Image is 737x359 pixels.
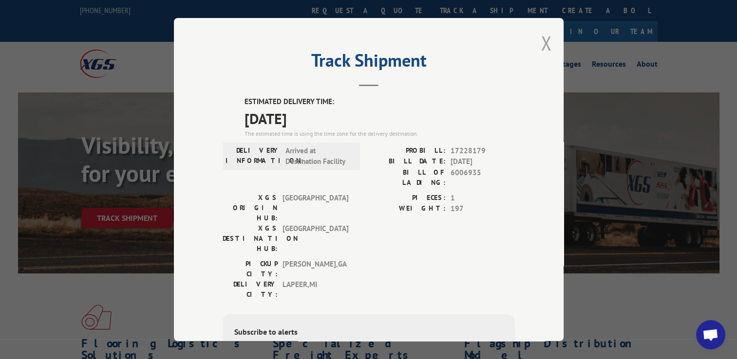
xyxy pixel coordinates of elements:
[451,145,515,156] span: 17228179
[451,203,515,215] span: 197
[369,145,446,156] label: PROBILL:
[223,279,278,299] label: DELIVERY CITY:
[223,54,515,72] h2: Track Shipment
[223,258,278,279] label: PICKUP CITY:
[283,192,348,223] span: [GEOGRAPHIC_DATA]
[696,320,725,349] a: Open chat
[223,223,278,253] label: XGS DESTINATION HUB:
[283,223,348,253] span: [GEOGRAPHIC_DATA]
[223,192,278,223] label: XGS ORIGIN HUB:
[451,156,515,167] span: [DATE]
[369,156,446,167] label: BILL DATE:
[369,167,446,187] label: BILL OF LADING:
[283,258,348,279] span: [PERSON_NAME] , GA
[245,96,515,108] label: ESTIMATED DELIVERY TIME:
[369,192,446,203] label: PIECES:
[451,192,515,203] span: 1
[285,145,351,167] span: Arrived at Destination Facility
[234,325,503,340] div: Subscribe to alerts
[245,129,515,138] div: The estimated time is using the time zone for the delivery destination.
[245,107,515,129] span: [DATE]
[283,279,348,299] span: LAPEER , MI
[451,167,515,187] span: 6006935
[226,145,281,167] label: DELIVERY INFORMATION:
[541,30,551,56] button: Close modal
[369,203,446,215] label: WEIGHT:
